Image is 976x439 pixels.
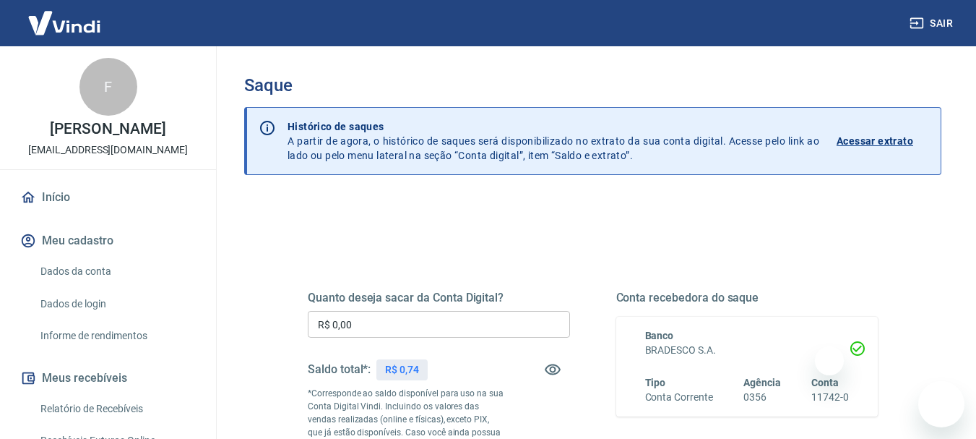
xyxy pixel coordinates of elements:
[811,390,849,405] h6: 11742-0
[811,377,839,388] span: Conta
[743,390,781,405] h6: 0356
[308,362,371,377] h5: Saldo total*:
[907,10,959,37] button: Sair
[288,119,819,163] p: A partir de agora, o histórico de saques será disponibilizado no extrato da sua conta digital. Ac...
[35,321,199,351] a: Informe de rendimentos
[17,225,199,257] button: Meu cadastro
[918,381,964,427] iframe: Botão para abrir a janela de mensagens
[28,142,188,158] p: [EMAIL_ADDRESS][DOMAIN_NAME]
[837,134,913,148] p: Acessar extrato
[815,346,844,375] iframe: Fechar mensagem
[645,330,674,341] span: Banco
[50,122,165,137] p: [PERSON_NAME]
[288,119,819,134] p: Histórico de saques
[743,377,781,388] span: Agência
[79,58,137,116] div: F
[17,1,111,45] img: Vindi
[645,377,666,388] span: Tipo
[308,291,570,305] h5: Quanto deseja sacar da Conta Digital?
[385,362,419,378] p: R$ 0,74
[616,291,878,305] h5: Conta recebedora do saque
[35,394,199,424] a: Relatório de Recebíveis
[645,343,850,358] h6: BRADESCO S.A.
[244,75,941,95] h3: Saque
[17,182,199,213] a: Início
[17,362,199,394] button: Meus recebíveis
[645,390,713,405] h6: Conta Corrente
[35,257,199,286] a: Dados da conta
[35,289,199,319] a: Dados de login
[837,119,929,163] a: Acessar extrato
